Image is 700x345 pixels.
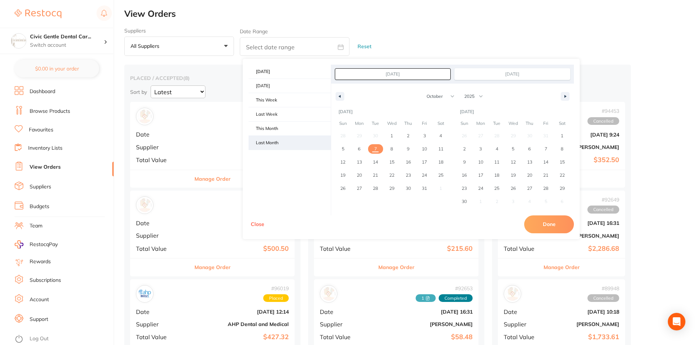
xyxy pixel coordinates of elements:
button: 9 [456,156,473,169]
span: Supplier [136,321,185,327]
a: RestocqPay [15,240,58,249]
span: 20 [357,169,362,182]
span: 23 [406,169,411,182]
button: 3 [473,142,489,156]
span: RestocqPay [30,241,58,248]
b: AHP Dental and Medical [191,321,289,327]
button: 18 [489,169,505,182]
span: Sat [554,118,570,129]
span: 3 [479,142,482,156]
span: 27 [357,182,362,195]
button: 19 [505,169,522,182]
span: Date [136,220,185,226]
button: 3 [416,129,433,142]
span: Last Week [249,107,331,121]
button: 28 [538,182,554,195]
span: Total Value [136,157,185,163]
button: Manage Order [378,258,415,276]
a: Rewards [30,258,51,265]
button: 21 [367,169,384,182]
button: 19 [335,169,351,182]
span: 29 [560,182,565,195]
span: Date [320,308,369,315]
img: Civic Gentle Dental Care [11,34,26,48]
b: [PERSON_NAME] [191,144,289,150]
button: Last Month [249,136,331,150]
a: Support [30,316,48,323]
span: 30 [406,182,411,195]
button: 29 [554,182,570,195]
span: Sun [335,118,351,129]
button: 7 [367,142,384,156]
button: This Week [249,93,331,107]
span: Mon [473,118,489,129]
button: 2 [456,142,473,156]
span: 14 [373,156,378,169]
div: Open Intercom Messenger [668,313,685,330]
button: 12 [505,156,522,169]
img: AHP Dental and Medical [138,287,152,301]
span: 3 [423,129,426,142]
span: 26 [511,182,516,195]
span: Total Value [504,245,540,252]
button: 15 [384,156,400,169]
a: Account [30,296,49,303]
b: [PERSON_NAME] [546,144,619,150]
span: Total Value [320,334,369,340]
b: [DATE] 10:18 [546,309,619,315]
span: Tue [489,118,505,129]
label: Date Range [240,28,268,34]
img: Henry Schein Halas [138,110,152,123]
span: 4 [496,142,498,156]
span: 31 [422,182,427,195]
button: Close [249,215,266,233]
span: Supplier [136,232,185,239]
span: # 92653 [416,285,473,291]
button: 13 [351,156,368,169]
button: [DATE] [249,65,331,79]
b: [DATE] 12:14 [191,309,289,315]
span: 10 [422,142,427,156]
b: $1,733.61 [546,333,619,341]
button: 8 [384,142,400,156]
span: Sun [456,118,473,129]
span: Total Value [504,334,540,340]
span: 25 [494,182,499,195]
p: Sort by [130,89,147,95]
span: 2 [407,129,409,142]
b: Dentavision [191,233,289,239]
span: 16 [462,169,467,182]
span: 15 [560,156,565,169]
button: 11 [489,156,505,169]
span: # 89948 [587,285,619,291]
span: 11 [494,156,499,169]
span: Date [504,308,540,315]
span: Total Value [136,334,185,340]
a: View Orders [30,164,61,171]
a: Browse Products [30,108,70,115]
b: [DATE] 16:31 [375,309,473,315]
button: 7 [538,142,554,156]
span: 18 [438,156,443,169]
button: 15 [554,156,570,169]
span: 19 [511,169,516,182]
span: 8 [561,142,563,156]
span: 16 [406,156,411,169]
span: Supplier [320,321,369,327]
button: 29 [384,182,400,195]
button: 1 [554,129,570,142]
span: Date [136,131,185,138]
span: 11 [438,142,443,156]
b: [DATE] 9:24 [546,132,619,138]
button: 20 [521,169,538,182]
span: Cancelled [587,117,619,125]
b: $2,286.68 [546,245,619,253]
span: 6 [358,142,360,156]
span: 12 [511,156,516,169]
span: Fri [538,118,554,129]
a: Log Out [30,335,49,342]
button: 4 [432,129,449,142]
button: 22 [554,169,570,182]
button: 23 [400,169,416,182]
span: Supplier [504,232,540,239]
